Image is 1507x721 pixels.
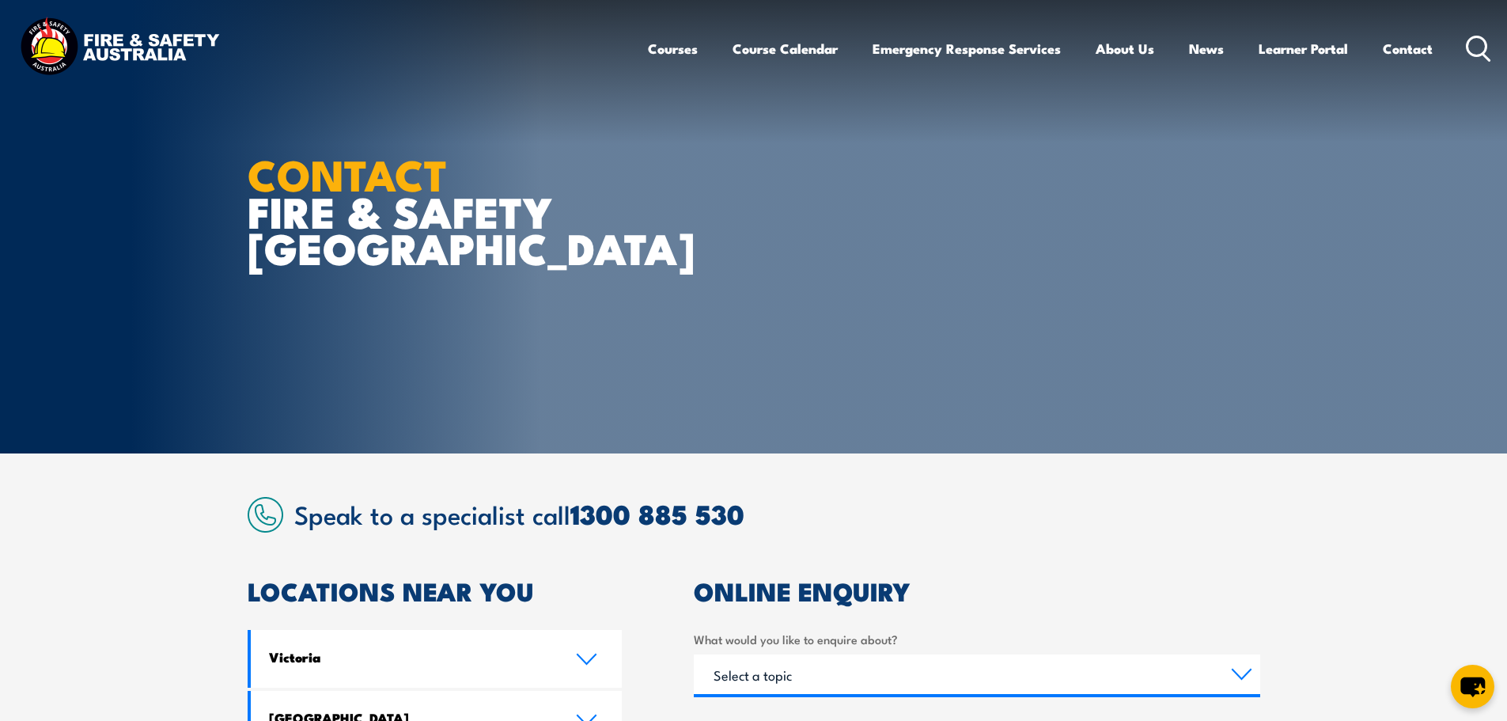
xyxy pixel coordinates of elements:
h2: Speak to a specialist call [294,499,1260,528]
a: News [1189,28,1224,70]
h1: FIRE & SAFETY [GEOGRAPHIC_DATA] [248,155,638,266]
h2: LOCATIONS NEAR YOU [248,579,623,601]
strong: CONTACT [248,140,448,206]
button: chat-button [1451,665,1494,708]
a: Contact [1383,28,1433,70]
h2: ONLINE ENQUIRY [694,579,1260,601]
a: Course Calendar [733,28,838,70]
a: 1300 885 530 [570,492,744,534]
a: About Us [1096,28,1154,70]
label: What would you like to enquire about? [694,630,1260,648]
h4: Victoria [269,648,552,666]
a: Victoria [251,630,623,688]
a: Courses [648,28,698,70]
a: Emergency Response Services [873,28,1061,70]
a: Learner Portal [1259,28,1348,70]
